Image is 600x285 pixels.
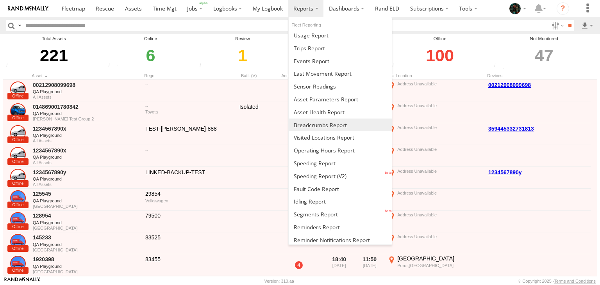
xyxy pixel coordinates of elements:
a: Visit our Website [4,277,40,285]
div: [GEOGRAPHIC_DATA] [33,204,140,209]
a: QA Playground [33,264,140,269]
a: Click to View Asset Details [10,125,26,141]
div: Devices [487,73,596,78]
a: 4 [295,261,303,269]
label: Search Filter Options [548,20,565,31]
a: QA Playground [33,133,140,138]
a: Idling Report [289,195,392,208]
a: Service Reminder Notifications Report [289,234,392,246]
a: 145233 [33,234,140,241]
a: QA Playground [33,220,140,225]
div: Toyota [145,110,221,114]
a: Fault Code Report [289,182,392,195]
div: Click to Sort [32,73,141,78]
div: [GEOGRAPHIC_DATA] [33,226,140,230]
div: 29854 [145,190,221,197]
a: 00212908099698 [33,81,140,89]
div: Review [197,35,288,42]
div: Last Location [386,73,484,78]
div: Porur,[GEOGRAPHIC_DATA] [397,263,483,268]
div: [GEOGRAPHIC_DATA] [397,255,483,262]
div: Total number of Enabled and Paused Assets [4,63,16,69]
a: QA Playground [33,242,140,247]
a: Last Movement Report [289,67,392,80]
div: Number of assets that have communicated at least once in the last 6hrs [106,63,118,69]
a: QA Playground [33,198,140,203]
a: 1234567890x [33,125,140,132]
a: 014869001780842 [33,103,140,110]
div: 83455 [145,256,221,263]
div: All Assets [33,160,140,165]
a: 00212908099698 [488,82,531,88]
div: [GEOGRAPHIC_DATA] [33,269,140,274]
div: Assets that have not communicated at least once with the server in the last 6hrs [197,63,209,69]
a: Click to View Asset Details [10,190,26,206]
a: 359445332731813 [488,125,595,132]
label: Click to View Event Location [386,211,484,232]
label: Click to View Event Location [386,168,484,188]
div: Click to filter by Review [197,42,288,69]
div: Click to filter by Not Monitored [492,42,596,69]
a: QA Playground [33,177,140,181]
div: Volkswagen [145,198,221,203]
div: Click to Sort [144,73,222,78]
a: Click to View Asset Details [10,169,26,184]
a: Fleet Speed Report (V2) [289,170,392,182]
div: © Copyright 2025 - [518,279,596,283]
a: Usage Report [289,29,392,42]
label: Export results as... [580,20,594,31]
a: QA Playground [33,89,140,94]
div: 83525 [145,234,221,241]
i: ? [557,2,569,15]
div: All Assets [33,138,140,143]
a: Sensor Readings [289,80,392,93]
a: 1234567890x [33,147,140,154]
a: Asset Health Report [289,106,392,119]
a: Click to View Asset Details [10,256,26,271]
label: Click to View Event Location [386,255,484,275]
label: Search Query [16,20,23,31]
a: Segments Report [289,208,392,221]
a: 1234567890y [488,169,522,175]
label: Click to View Event Location [386,233,484,253]
a: Asset Parameters Report [289,93,392,106]
a: 1920398 [33,256,140,263]
a: 1234567890y [33,169,140,176]
div: All Assets [33,95,140,99]
div: Total Assets [4,35,104,42]
div: Click to filter by Online [106,42,195,69]
a: Terms and Conditions [554,279,596,283]
a: QA Playground [33,111,140,116]
a: 128954 [33,212,140,219]
label: Click to View Event Location [386,102,484,122]
a: Full Events Report [289,55,392,67]
label: Click to View Event Location [386,146,484,166]
a: Click to View Asset Details [10,212,26,228]
div: Not Monitored [492,35,596,42]
a: 1234567890y [488,169,595,176]
div: Naresh Boobalan [506,3,529,14]
a: 00212908099698 [488,81,595,89]
a: Asset Operating Hours Report [289,144,392,157]
div: The health of these assets types is not monitored. [492,63,504,69]
div: Online [106,35,195,42]
a: 359445332731813 [488,126,534,132]
div: 11:50 [DATE] [356,255,383,275]
label: Click to View Event Location [386,80,484,101]
div: Offline [390,35,490,42]
div: Click to filter by Offline [390,42,490,69]
a: Breadcrumbs Report [289,119,392,131]
label: Click to View Event Location [386,124,484,144]
a: QA Playground [33,155,140,159]
a: Click to View Asset Details [10,103,26,119]
div: [GEOGRAPHIC_DATA] [33,248,140,252]
a: Reminders Report [289,221,392,234]
a: Click to View Asset Details [10,81,26,97]
div: LINKED-BACKUP-TEST [145,169,221,176]
div: Active Fault Count [275,73,322,78]
a: Fleet Speed Report [289,157,392,170]
div: Version: 310.aa [264,279,294,283]
a: 125545 [33,190,140,197]
a: Click to View Asset Details [10,234,26,250]
div: 79500 [145,212,221,219]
